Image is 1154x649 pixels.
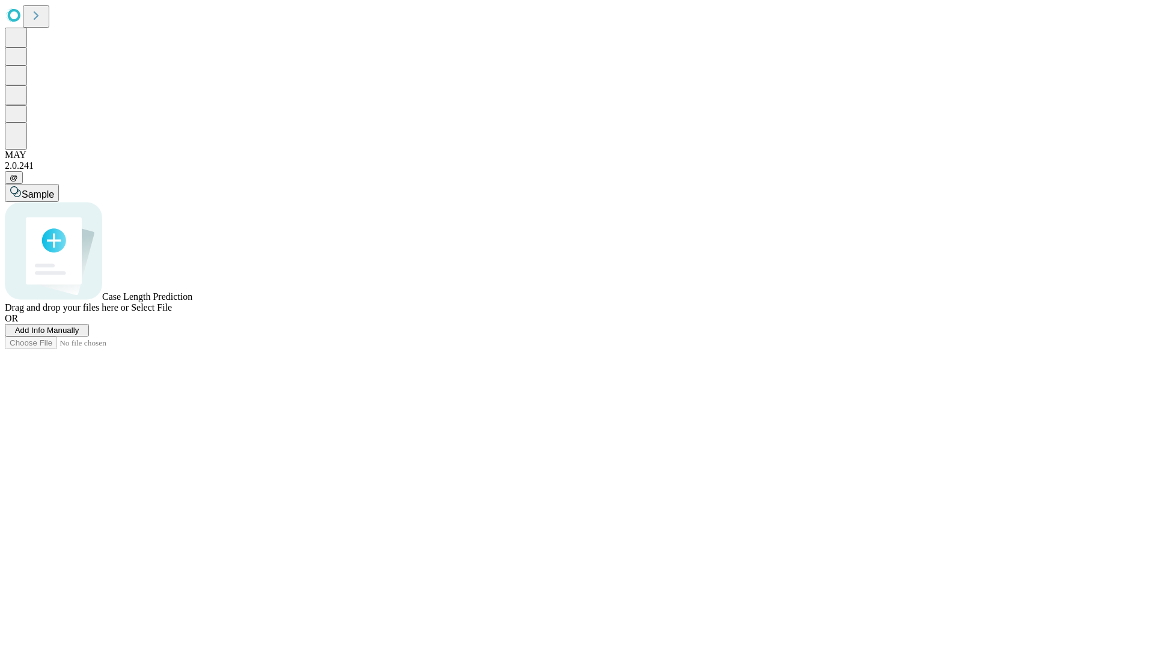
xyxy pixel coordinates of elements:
span: Select File [131,302,172,312]
button: Add Info Manually [5,324,89,337]
span: Case Length Prediction [102,291,192,302]
div: MAY [5,150,1149,160]
span: Add Info Manually [15,326,79,335]
button: Sample [5,184,59,202]
span: OR [5,313,18,323]
span: @ [10,173,18,182]
span: Sample [22,189,54,200]
button: @ [5,171,23,184]
div: 2.0.241 [5,160,1149,171]
span: Drag and drop your files here or [5,302,129,312]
